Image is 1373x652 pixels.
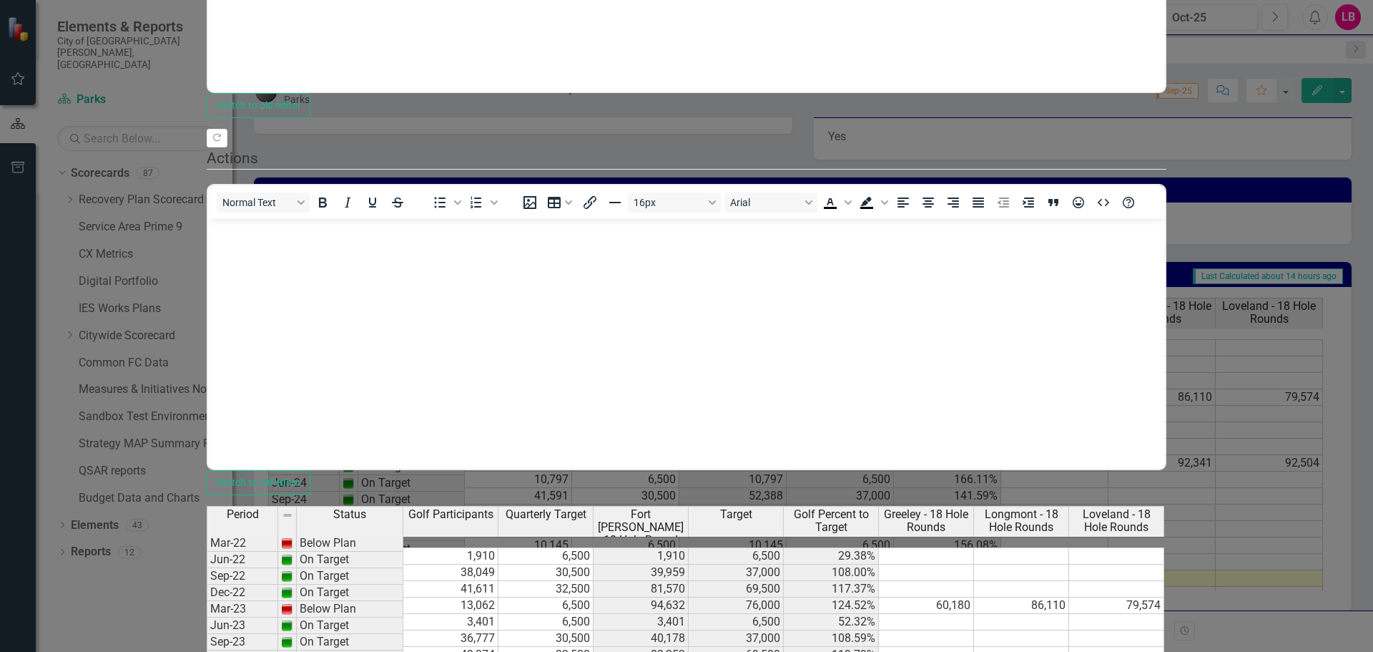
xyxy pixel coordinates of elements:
td: On Target [297,618,403,634]
td: Sep-23 [207,634,278,651]
td: 37,000 [689,631,784,647]
td: Dec-22 [207,585,278,601]
span: Normal Text [222,197,292,208]
td: 6,500 [498,598,594,614]
td: 30,500 [498,565,594,581]
td: 94,632 [594,598,689,614]
span: Arial [730,197,800,208]
td: 37,000 [689,565,784,581]
button: Horizontal line [603,193,627,213]
td: 36,777 [403,631,498,647]
td: Below Plan [297,601,403,618]
td: 81,570 [594,581,689,598]
span: Golf Percent to Target [787,508,875,533]
td: Sep-22 [207,568,278,585]
td: 6,500 [498,614,594,631]
td: 6,500 [689,548,784,565]
button: Insert/edit link [578,193,602,213]
td: On Target [297,585,403,601]
td: Mar-23 [207,601,278,618]
td: 6,500 [689,614,784,631]
td: 69,500 [689,581,784,598]
span: Quarterly Target [506,508,586,521]
img: APn+hR+MH4cqAAAAAElFTkSuQmCC [281,636,292,648]
td: On Target [297,568,403,585]
img: APn+hR+MH4cqAAAAAElFTkSuQmCC [281,554,292,565]
button: Justify [966,193,990,213]
td: 60,180 [879,598,974,614]
button: Table [543,193,577,213]
td: 32,500 [498,581,594,598]
td: On Target [297,552,403,568]
button: Italic [335,193,360,213]
td: 124.52% [784,598,879,614]
button: Align center [916,193,940,213]
td: 6,500 [498,548,594,565]
iframe: Rich Text Area [208,219,1165,469]
button: HTML Editor [1091,193,1116,213]
td: 79,574 [1069,598,1164,614]
button: Strikethrough [385,193,410,213]
img: APn+hR+MH4cqAAAAAElFTkSuQmCC [281,587,292,598]
button: Insert image [518,193,542,213]
img: 8DAGhfEEPCf229AAAAAElFTkSuQmCC [282,510,293,521]
button: Align right [941,193,965,213]
span: 16px [634,197,704,208]
span: Golf Participants [408,508,493,521]
div: Bullet list [428,193,463,213]
button: Bold [310,193,335,213]
button: Align left [891,193,915,213]
td: 30,500 [498,631,594,647]
span: Greeley - 18 Hole Rounds [882,508,970,533]
button: Help [1116,193,1141,213]
td: 108.00% [784,565,879,581]
td: 1,910 [403,548,498,565]
img: XJsTHk0ajobq6Ovo30PZz5QWf9OEAAAAASUVORK5CYII= [281,603,292,615]
td: Mar-22 [207,535,278,552]
span: Status [333,508,366,521]
td: 3,401 [594,614,689,631]
button: Underline [360,193,385,213]
td: 40,178 [594,631,689,647]
img: XJsTHk0ajobq6Ovo30PZz5QWf9OEAAAAASUVORK5CYII= [281,537,292,549]
span: Longmont - 18 Hole Rounds [977,508,1066,533]
div: Numbered list [464,193,500,213]
td: 117.37% [784,581,879,598]
td: 76,000 [689,598,784,614]
button: Switch to old editor [207,93,310,118]
span: Target [720,508,752,521]
td: 41,611 [403,581,498,598]
button: Switch to old editor [207,470,310,495]
td: 1,910 [594,548,689,565]
td: 38,049 [403,565,498,581]
td: 86,110 [974,598,1069,614]
div: Text color Black [818,193,854,213]
img: APn+hR+MH4cqAAAAAElFTkSuQmCC [281,570,292,582]
button: Block Normal Text [217,193,310,213]
td: Jun-22 [207,552,278,568]
span: Period [227,508,259,521]
button: Decrease indent [991,193,1015,213]
img: APn+hR+MH4cqAAAAAElFTkSuQmCC [281,620,292,631]
button: Font Arial [724,193,817,213]
span: Fort [PERSON_NAME] - 18 Hole Rounds [596,508,685,546]
td: 52.32% [784,614,879,631]
td: Jun-23 [207,618,278,634]
div: Background color Black [855,193,890,213]
td: 29.38% [784,548,879,565]
td: 3,401 [403,614,498,631]
button: Blockquote [1041,193,1066,213]
td: Below Plan [297,535,403,552]
legend: Actions [207,147,1166,170]
td: 108.59% [784,631,879,647]
button: Increase indent [1016,193,1040,213]
span: Loveland - 18 Hole Rounds [1072,508,1161,533]
button: Font size 16px [628,193,721,213]
td: 39,959 [594,565,689,581]
td: 13,062 [403,598,498,614]
td: On Target [297,634,403,651]
button: Emojis [1066,193,1091,213]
